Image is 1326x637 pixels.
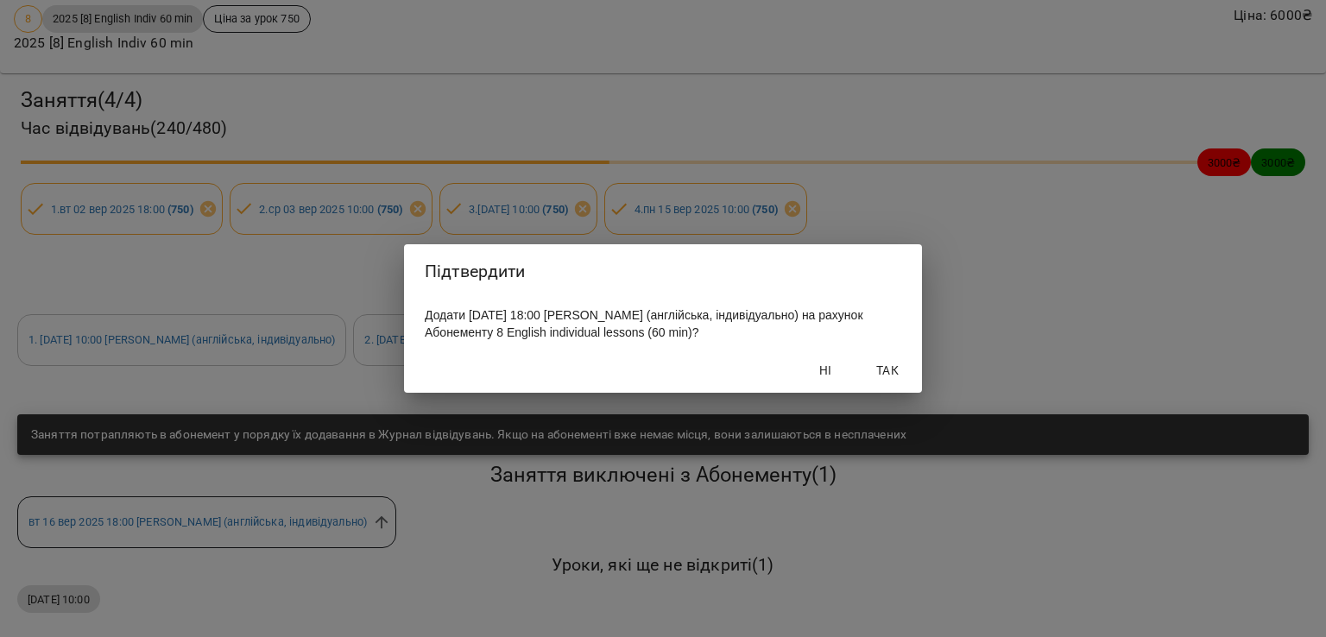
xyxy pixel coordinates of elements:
[425,258,901,285] h2: Підтвердити
[404,300,922,348] div: Додати [DATE] 18:00 [PERSON_NAME] (англійська, індивідуально) на рахунок Абонементу 8 English ind...
[860,355,915,386] button: Так
[798,355,853,386] button: Ні
[867,360,908,381] span: Так
[805,360,846,381] span: Ні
